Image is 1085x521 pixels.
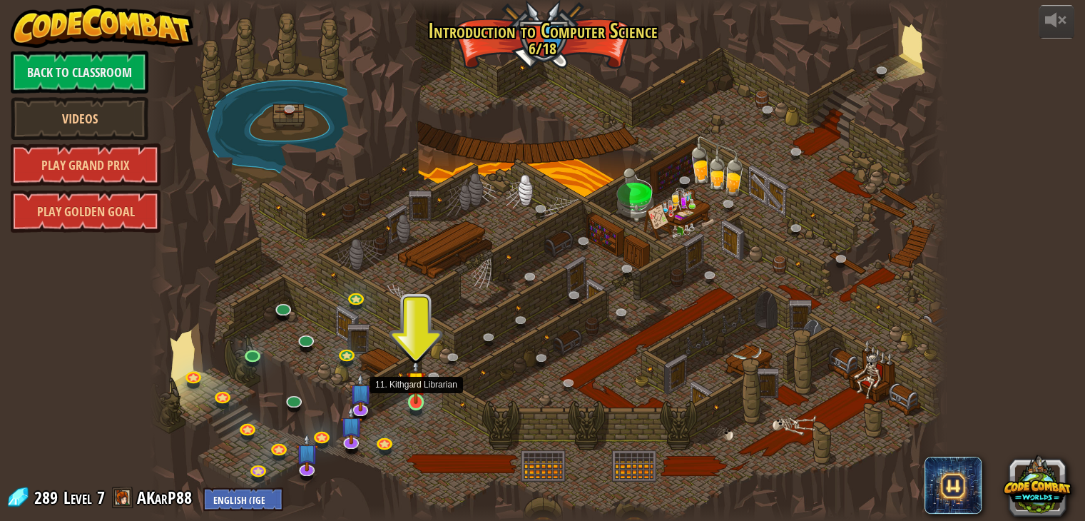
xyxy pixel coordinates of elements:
img: level-banner-unstarted-subscriber.png [349,373,371,412]
a: Play Grand Prix [11,143,161,186]
a: AKarP88 [137,486,196,509]
img: level-banner-started.png [406,358,426,404]
span: 289 [34,486,62,509]
img: level-banner-unstarted-subscriber.png [295,433,317,472]
a: Back to Classroom [11,51,148,93]
a: Videos [11,97,148,140]
span: Level [63,486,92,510]
span: 7 [97,486,105,509]
img: level-banner-unstarted-subscriber.png [340,406,362,445]
button: Adjust volume [1039,5,1074,39]
img: CodeCombat - Learn how to code by playing a game [11,5,193,48]
a: Play Golden Goal [11,190,161,233]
